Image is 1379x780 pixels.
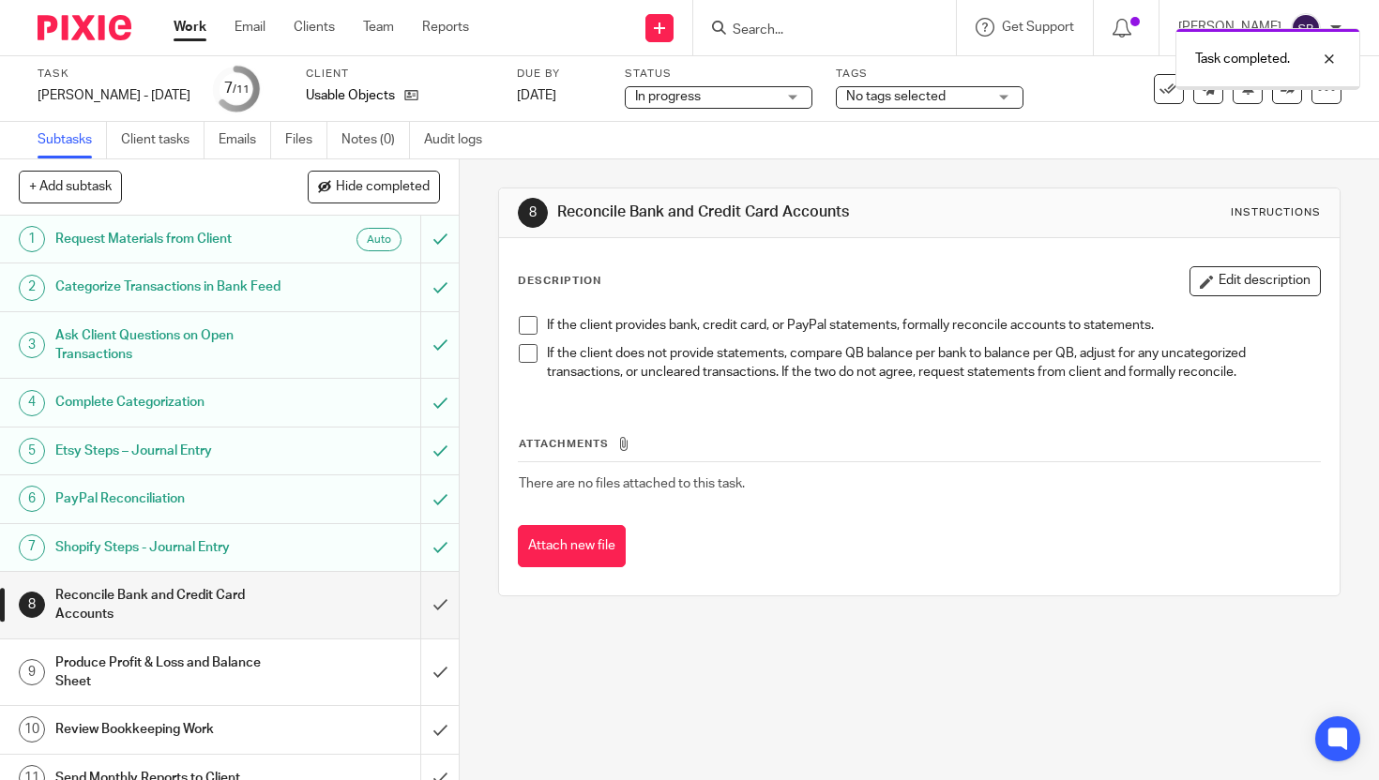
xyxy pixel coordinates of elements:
[219,122,271,158] a: Emails
[306,67,493,82] label: Client
[19,171,122,202] button: + Add subtask
[55,437,286,465] h1: Etsy Steps – Journal Entry
[846,90,946,103] span: No tags selected
[174,18,206,37] a: Work
[1291,13,1321,43] img: svg%3E
[424,122,496,158] a: Audit logs
[294,18,335,37] a: Clients
[518,525,626,567] button: Attach new file
[55,273,286,301] h1: Categorize Transactions in Bank Feed
[308,171,440,202] button: Hide completed
[55,322,286,369] h1: Ask Client Questions on Open Transactions
[422,18,469,37] a: Reports
[235,18,265,37] a: Email
[19,226,45,252] div: 1
[625,67,812,82] label: Status
[38,86,190,105] div: Josh Bowes - Aug 2025
[19,659,45,685] div: 9
[55,715,286,743] h1: Review Bookkeeping Work
[1231,205,1321,220] div: Instructions
[224,78,250,99] div: 7
[341,122,410,158] a: Notes (0)
[547,344,1320,382] p: If the client does not provide statements, compare QB balance per bank to balance per QB, adjust ...
[518,198,548,228] div: 8
[55,388,286,416] h1: Complete Categorization
[19,592,45,618] div: 8
[55,581,286,629] h1: Reconcile Bank and Credit Card Accounts
[356,228,402,251] div: Auto
[121,122,205,158] a: Client tasks
[19,486,45,512] div: 6
[517,67,601,82] label: Due by
[55,225,286,253] h1: Request Materials from Client
[233,84,250,95] small: /11
[55,649,286,697] h1: Produce Profit & Loss and Balance Sheet
[55,485,286,513] h1: PayPal Reconciliation
[557,202,959,222] h1: Reconcile Bank and Credit Card Accounts
[38,67,190,82] label: Task
[38,15,131,40] img: Pixie
[1190,266,1321,296] button: Edit description
[38,122,107,158] a: Subtasks
[635,90,701,103] span: In progress
[55,533,286,562] h1: Shopify Steps - Journal Entry
[19,390,45,416] div: 4
[336,180,430,195] span: Hide completed
[38,86,190,105] div: [PERSON_NAME] - [DATE]
[19,716,45,742] div: 10
[285,122,327,158] a: Files
[547,316,1320,335] p: If the client provides bank, credit card, or PayPal statements, formally reconcile accounts to st...
[306,86,395,105] p: Usable Objects
[518,274,601,289] p: Description
[19,332,45,358] div: 3
[517,89,556,102] span: [DATE]
[19,534,45,561] div: 7
[363,18,394,37] a: Team
[519,439,609,449] span: Attachments
[519,477,745,490] span: There are no files attached to this task.
[1195,50,1290,68] p: Task completed.
[19,438,45,464] div: 5
[19,275,45,301] div: 2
